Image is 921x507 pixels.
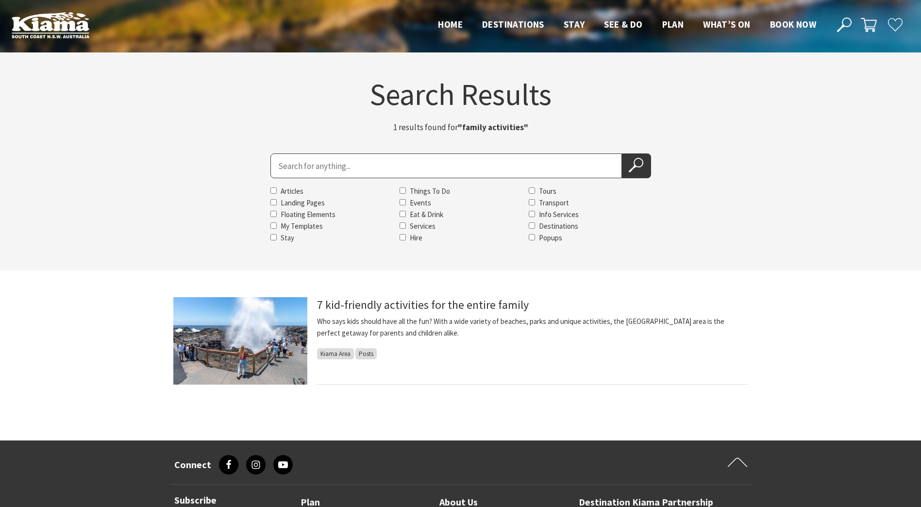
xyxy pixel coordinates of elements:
span: Stay [564,18,585,30]
label: Eat & Drink [410,210,443,219]
span: Plan [662,18,684,30]
img: Kiama Logo [12,12,89,38]
span: Destinations [482,18,544,30]
span: Home [438,18,463,30]
h3: Subscribe [174,494,276,506]
label: Services [410,221,435,231]
label: My Templates [281,221,323,231]
span: What’s On [703,18,751,30]
span: Posts [355,348,377,359]
label: Info Services [539,210,579,219]
label: Popups [539,233,562,242]
a: 7 kid-friendly activities for the entire family [317,297,529,312]
label: Hire [410,233,422,242]
label: Floating Elements [281,210,335,219]
p: Who says kids should have all the fun? With a wide variety of beaches, parks and unique activitie... [317,316,748,339]
h3: Connect [174,459,211,471]
span: Kiama Area [317,348,354,359]
nav: Main Menu [428,17,826,33]
input: Search for: [270,153,622,178]
span: Book now [770,18,816,30]
p: 1 results found for [339,121,582,134]
img: Blowhole [173,297,307,385]
label: Transport [539,198,569,207]
label: Destinations [539,221,578,231]
label: Landing Pages [281,198,325,207]
span: See & Do [604,18,642,30]
strong: "family activities" [458,122,528,133]
label: Tours [539,186,556,196]
h1: Search Results [173,79,748,109]
label: Articles [281,186,303,196]
label: Stay [281,233,294,242]
label: Events [410,198,431,207]
label: Things To Do [410,186,450,196]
